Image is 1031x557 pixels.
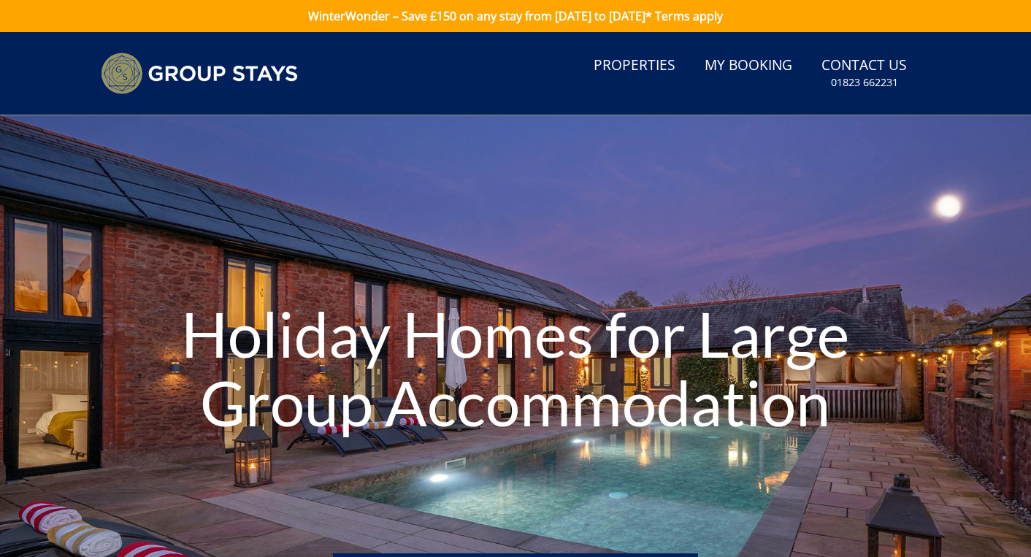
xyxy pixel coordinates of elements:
[816,50,913,97] a: Contact Us01823 662231
[588,50,681,82] a: Properties
[831,75,898,90] small: 01823 662231
[699,50,798,82] a: My Booking
[101,53,298,94] img: Group Stays
[155,271,876,465] h1: Holiday Homes for Large Group Accommodation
